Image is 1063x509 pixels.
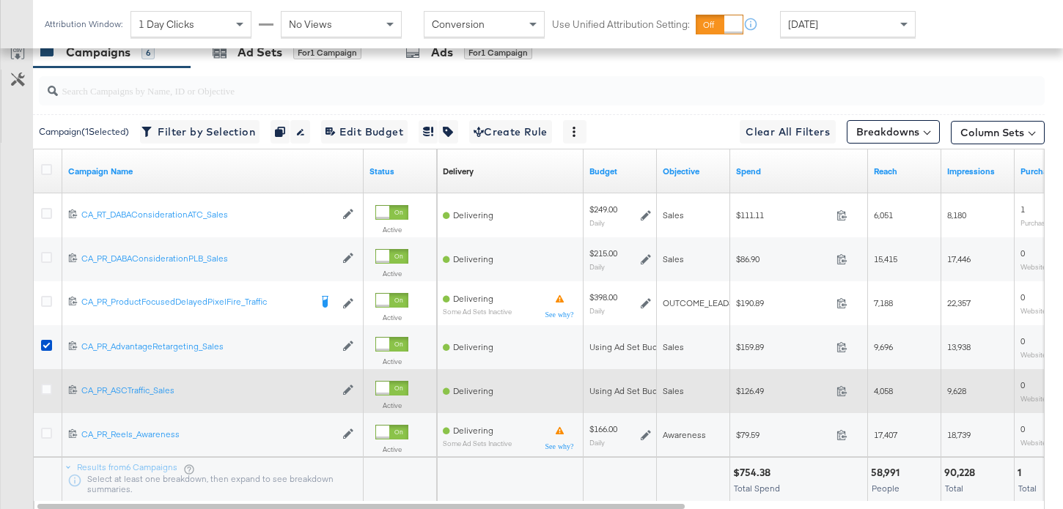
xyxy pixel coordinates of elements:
div: 58,991 [871,466,904,480]
div: Using Ad Set Budget [589,341,671,353]
div: $398.00 [589,291,617,303]
div: 90,228 [944,466,979,480]
span: Delivering [453,293,493,304]
a: CA_PR_AdvantageRetargeting_Sales [81,341,335,353]
span: 9,628 [947,385,966,396]
sub: Purchase [1020,218,1049,227]
span: Sales [663,341,684,352]
span: Filter by Selection [144,123,255,141]
span: Edit Budget [325,123,403,141]
span: 1 [1020,204,1025,215]
sub: Daily [589,438,605,447]
span: 13,938 [947,341,971,352]
div: $215.00 [589,248,617,259]
span: 22,357 [947,297,971,308]
div: Delivery [443,166,474,177]
span: Delivering [453,341,493,352]
a: CA_PR_DABAConsiderationPLB_Sales [81,253,335,265]
a: Shows the current state of your Ad Campaign. [369,166,431,177]
div: Campaigns [66,44,130,61]
span: OUTCOME_LEADS [663,297,734,308]
a: CA_RT_DABAConsiderationATC_Sales [81,209,335,221]
a: Your campaign's objective. [663,166,724,177]
span: 1 Day Clicks [139,18,194,31]
sub: Some Ad Sets Inactive [443,308,512,316]
div: $249.00 [589,204,617,215]
span: 17,446 [947,253,971,264]
a: Reflects the ability of your Ad Campaign to achieve delivery based on ad states, schedule and bud... [443,166,474,177]
span: No Views [289,18,332,31]
span: Create Rule [474,123,548,141]
span: Sales [663,385,684,396]
span: Delivering [453,209,493,220]
span: Total [945,483,963,494]
span: Sales [663,209,684,220]
sub: Daily [589,218,605,227]
button: Create Rule [469,120,552,144]
span: 8,180 [947,209,966,220]
a: The number of people your ad was served to. [874,166,935,177]
span: $86.90 [736,253,831,264]
div: for 1 Campaign [293,46,361,59]
button: Edit Budget [321,120,408,144]
span: 0 [1020,423,1025,434]
label: Active [375,269,408,278]
span: 15,415 [874,253,897,264]
span: 17,407 [874,429,897,440]
button: Clear All Filters [740,120,836,144]
label: Active [375,401,408,410]
a: The number of times your ad was served. On mobile apps an ad is counted as served the first time ... [947,166,1009,177]
div: 6 [141,46,155,59]
span: Awareness [663,429,706,440]
a: CA_PR_Reels_Awareness [81,428,335,441]
button: Breakdowns [847,120,940,144]
div: $754.38 [733,466,775,480]
span: 18,739 [947,429,971,440]
div: Attribution Window: [44,19,123,29]
div: CA_PR_ProductFocusedDelayedPixelFire_Traffic [81,296,309,308]
div: 1 [1018,466,1026,480]
span: 7,188 [874,297,893,308]
div: Campaign ( 1 Selected) [39,125,129,138]
span: Total Spend [734,483,780,494]
span: 9,696 [874,341,893,352]
label: Use Unified Attribution Setting: [552,18,690,31]
label: Active [375,445,408,454]
span: 0 [1020,291,1025,302]
span: Sales [663,253,684,264]
span: $159.89 [736,341,831,352]
a: The total amount spent to date. [736,166,862,177]
span: 4,058 [874,385,893,396]
label: Active [375,357,408,366]
label: Active [375,225,408,234]
div: CA_PR_ASCTraffic_Sales [81,384,335,396]
span: 0 [1020,379,1025,390]
div: CA_PR_Reels_Awareness [81,428,335,440]
div: for 1 Campaign [464,46,532,59]
a: CA_PR_ProductFocusedDelayedPixelFire_Traffic [81,296,309,311]
span: $79.59 [736,429,831,440]
span: Delivering [453,385,493,396]
div: $166.00 [589,423,617,435]
span: $190.89 [736,297,831,308]
span: 0 [1020,335,1025,346]
sub: Daily [589,306,605,315]
div: Ads [431,44,453,61]
span: $111.11 [736,209,831,220]
a: Your campaign name. [68,166,358,177]
a: The maximum amount you're willing to spend on your ads, on average each day or over the lifetime ... [589,166,651,177]
span: [DATE] [788,18,818,31]
sub: Daily [589,262,605,271]
span: Delivering [453,425,493,436]
span: Clear All Filters [746,123,830,141]
span: Total [1018,483,1037,494]
button: Column Sets [951,121,1045,144]
span: 0 [1020,248,1025,259]
button: Filter by Selection [140,120,260,144]
label: Active [375,313,408,322]
span: 6,051 [874,209,893,220]
span: People [872,483,900,494]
